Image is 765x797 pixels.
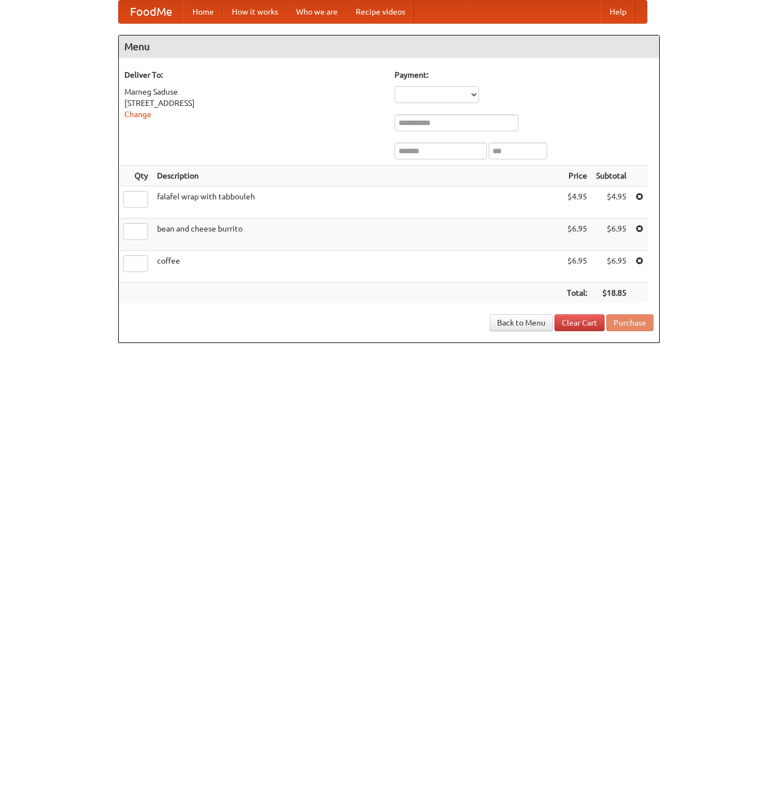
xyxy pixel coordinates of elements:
th: Description [153,166,562,186]
h5: Payment: [395,69,654,81]
a: Who we are [287,1,347,23]
td: $6.95 [592,219,631,251]
a: Change [124,110,151,119]
td: $4.95 [592,186,631,219]
th: $18.85 [592,283,631,304]
td: bean and cheese burrito [153,219,562,251]
div: [STREET_ADDRESS] [124,97,383,109]
td: $6.95 [562,251,592,283]
th: Total: [562,283,592,304]
a: FoodMe [119,1,184,23]
a: How it works [223,1,287,23]
td: $6.95 [562,219,592,251]
a: Clear Cart [554,314,605,331]
a: Recipe videos [347,1,414,23]
th: Price [562,166,592,186]
a: Help [601,1,636,23]
th: Qty [119,166,153,186]
button: Purchase [606,314,654,331]
td: $6.95 [592,251,631,283]
h5: Deliver To: [124,69,383,81]
a: Home [184,1,223,23]
td: $4.95 [562,186,592,219]
th: Subtotal [592,166,631,186]
td: coffee [153,251,562,283]
a: Back to Menu [490,314,553,331]
div: Marneg Saduse [124,86,383,97]
td: falafel wrap with tabbouleh [153,186,562,219]
h4: Menu [119,35,659,58]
